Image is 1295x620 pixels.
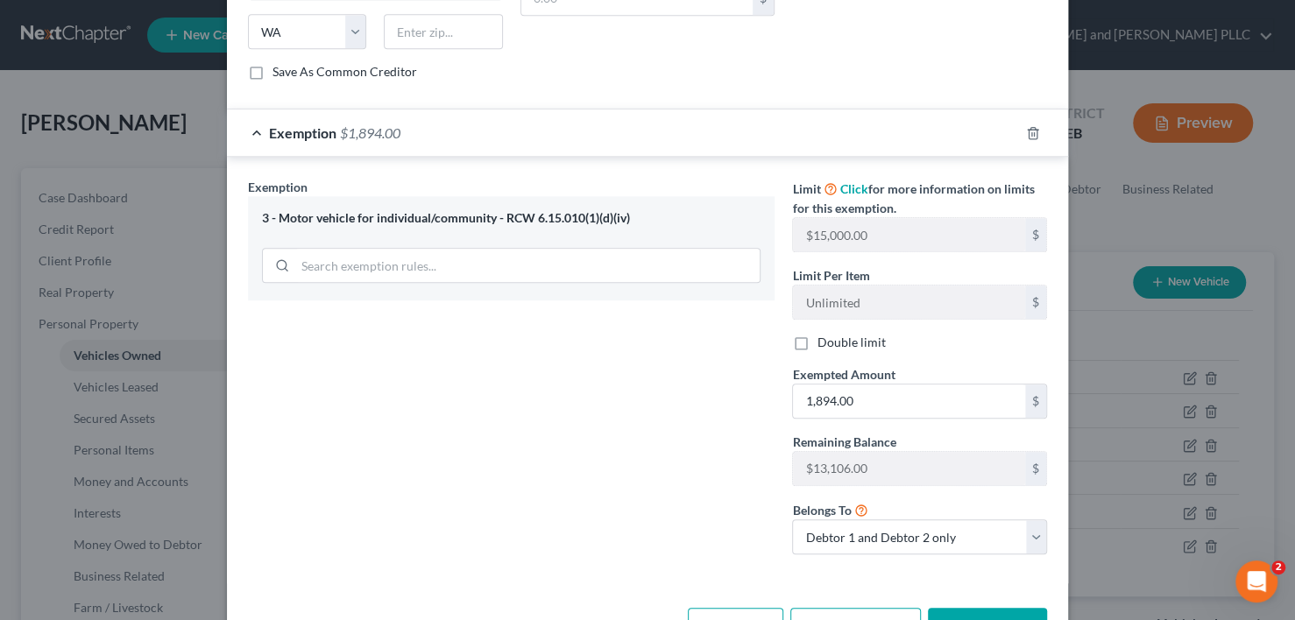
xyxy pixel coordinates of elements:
iframe: Intercom live chat [1235,560,1277,602]
input: Search exemption rules... [295,249,760,282]
input: -- [793,452,1025,485]
div: $ [1025,285,1046,319]
span: Limit [792,181,820,196]
span: $1,894.00 [340,124,400,141]
div: $ [1025,218,1046,251]
span: 2 [1271,560,1285,574]
span: Exemption [248,180,308,194]
div: $ [1025,384,1046,418]
span: Exempted Amount [792,367,895,382]
input: Enter zip... [384,14,502,49]
div: 3 - Motor vehicle for individual/community - RCW 6.15.010(1)(d)(iv) [262,210,761,227]
input: -- [793,285,1025,319]
div: $ [1025,452,1046,485]
input: -- [793,218,1025,251]
label: Double limit [817,334,885,351]
label: Limit Per Item [792,266,869,285]
a: Click [839,181,867,196]
span: Belongs To [792,503,851,518]
input: 0.00 [793,384,1025,418]
label: Save As Common Creditor [272,63,417,81]
span: Exemption [269,124,336,141]
span: for more information on limits for this exemption. [792,181,1034,215]
label: Remaining Balance [792,433,895,451]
